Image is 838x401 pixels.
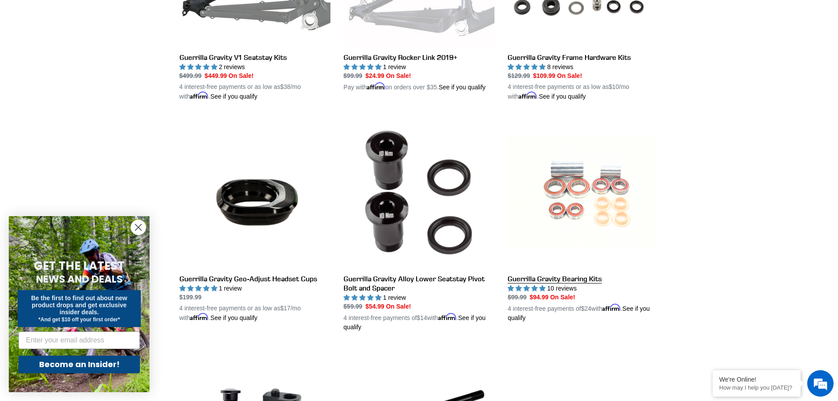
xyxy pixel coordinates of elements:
span: NEWS AND DEALS [36,272,123,286]
p: How may I help you today? [719,384,794,391]
input: Enter your email address [18,331,140,349]
div: We're Online! [719,376,794,383]
button: Become an Insider! [18,356,140,373]
span: Be the first to find out about new product drops and get exclusive insider deals. [31,294,128,316]
span: *And get $10 off your first order* [38,316,120,323]
button: Close dialog [131,220,146,235]
span: GET THE LATEST [34,258,124,274]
